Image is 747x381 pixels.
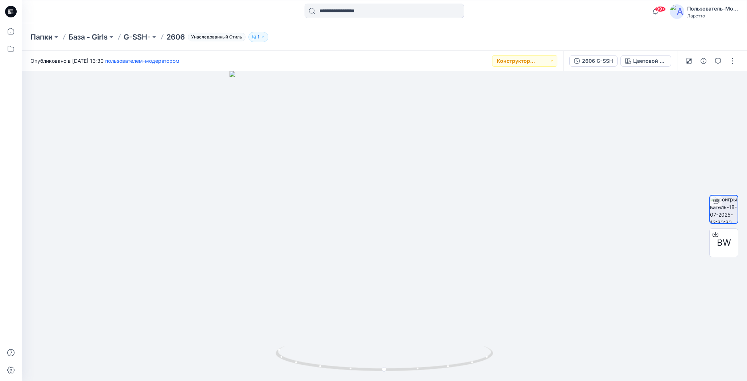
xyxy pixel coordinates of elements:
a: Папки [30,32,53,42]
p: 1 [257,33,259,41]
a: пользователем-модератором [105,58,179,64]
ya-tr-span: Унаследованный Стиль [191,34,242,40]
ya-tr-span: Опубликовано в [DATE] 13:30 [30,58,104,64]
a: База - Girls [69,32,108,42]
button: Подробные сведения [698,55,709,67]
button: Цветовой путь 1 [620,55,671,67]
ya-tr-span: Папки [30,33,53,41]
button: Унаследованный Стиль [185,32,245,42]
ya-tr-span: База - Girls [69,33,108,41]
img: проигрыватель-18-07-2025-13:30:30 [710,196,738,223]
button: 1 [248,32,268,42]
button: 2606 G-SSH [569,55,618,67]
p: 2606 [166,32,185,42]
a: G-SSH- [124,32,150,42]
ya-tr-span: Ларетто [687,13,705,19]
ya-tr-span: 2606 G-SSH [582,58,613,64]
ya-tr-span: Цветовой путь 1 [633,58,674,64]
span: 99+ [655,6,666,12]
ya-tr-span: G-SSH- [124,33,150,41]
ya-tr-span: BW [717,237,731,248]
img: аватар [670,4,684,19]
